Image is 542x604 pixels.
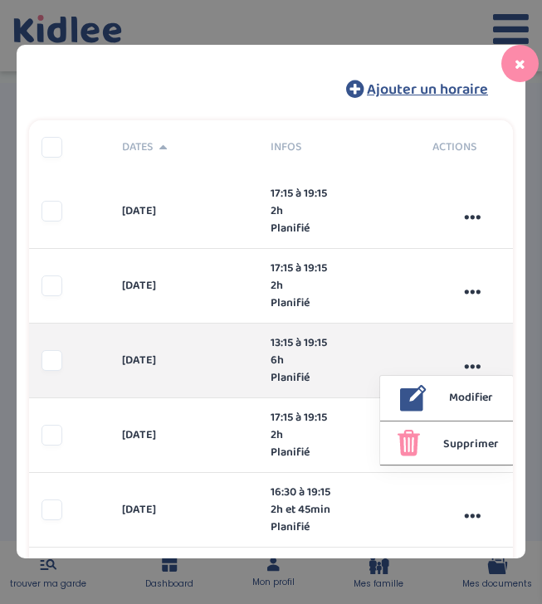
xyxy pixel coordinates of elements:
[271,484,432,501] div: 16:30 à 19:15
[432,264,513,308] div: ...
[271,501,330,519] span: 2h et 45min
[271,369,310,387] span: Planifié
[110,277,271,295] div: [DATE]
[432,339,513,382] div: ...
[321,71,513,107] button: Ajouter un horaire
[432,139,513,156] div: Actions
[400,385,427,412] img: modifier_bleu.png
[271,558,432,576] div: 17:15 à 19:15
[271,260,432,277] div: 17:15 à 19:15
[271,519,310,536] span: Planifié
[271,409,432,426] div: 17:15 à 19:15
[110,139,271,156] div: Dates
[110,352,271,369] div: [DATE]
[432,488,513,532] div: ...
[110,426,271,444] div: [DATE]
[271,334,432,352] div: 13:15 à 19:15
[398,430,420,456] img: poubelle_rose.png
[271,444,310,461] span: Planifié
[271,185,432,202] div: 17:15 à 19:15
[271,202,283,220] span: 2h
[271,426,283,444] span: 2h
[110,202,271,220] div: [DATE]
[271,139,432,156] span: Infos
[271,220,310,237] span: Planifié
[271,277,283,295] span: 2h
[443,436,499,453] span: Supprimer
[271,295,310,312] span: Planifié
[271,352,284,369] span: 6h
[449,389,493,407] span: Modifier
[367,78,488,101] span: Ajouter un horaire
[110,501,271,519] div: [DATE]
[432,189,513,233] div: ...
